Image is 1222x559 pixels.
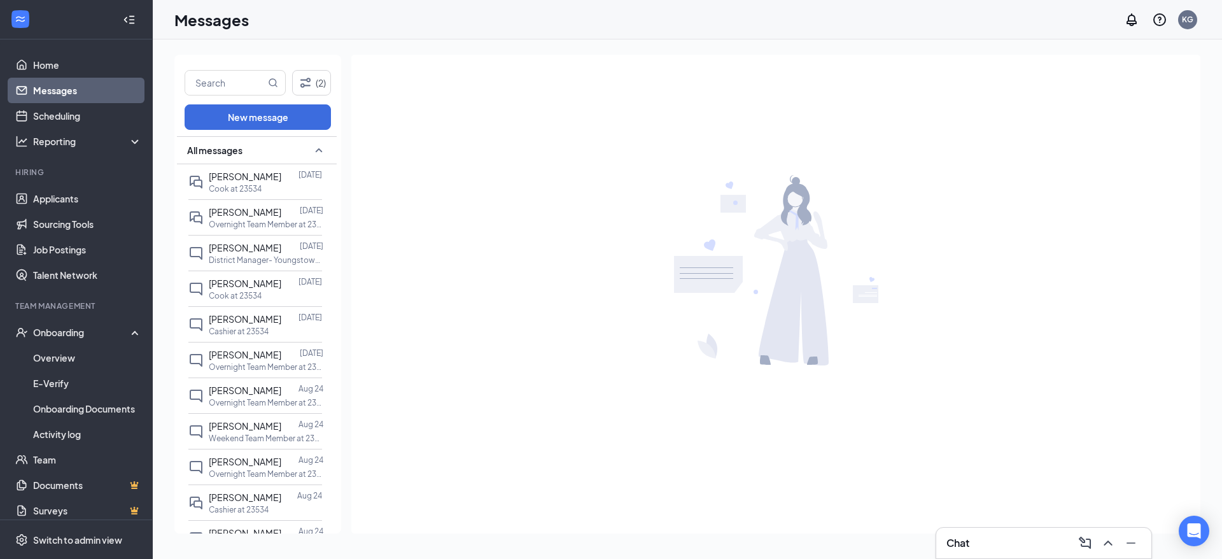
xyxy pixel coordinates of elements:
[1123,535,1139,551] svg: Minimize
[300,348,323,358] p: [DATE]
[15,167,139,178] div: Hiring
[298,276,322,287] p: [DATE]
[33,534,122,546] div: Switch to admin view
[188,424,204,439] svg: ChatInactive
[1121,533,1141,553] button: Minimize
[209,433,323,444] p: Weekend Team Member at 23534
[33,262,142,288] a: Talent Network
[209,420,281,432] span: [PERSON_NAME]
[1098,533,1118,553] button: ChevronUp
[33,498,142,523] a: SurveysCrown
[1075,533,1095,553] button: ComposeMessage
[298,383,323,394] p: Aug 24
[209,385,281,396] span: [PERSON_NAME]
[946,536,969,550] h3: Chat
[188,317,204,332] svg: ChatInactive
[1152,12,1167,27] svg: QuestionInfo
[33,345,142,371] a: Overview
[209,242,281,253] span: [PERSON_NAME]
[188,210,204,225] svg: DoubleChat
[33,326,131,339] div: Onboarding
[209,469,323,479] p: Overnight Team Member at 23534
[209,492,281,503] span: [PERSON_NAME]
[298,526,323,537] p: Aug 24
[15,301,139,311] div: Team Management
[188,353,204,368] svg: ChatInactive
[33,78,142,103] a: Messages
[33,103,142,129] a: Scheduling
[292,70,331,96] button: Filter (2)
[33,447,142,472] a: Team
[268,78,278,88] svg: MagnifyingGlass
[297,490,322,501] p: Aug 24
[188,388,204,404] svg: ChatInactive
[15,534,28,546] svg: Settings
[300,241,323,251] p: [DATE]
[33,135,143,148] div: Reporting
[1078,535,1093,551] svg: ComposeMessage
[209,527,281,539] span: [PERSON_NAME]
[185,104,331,130] button: New message
[33,186,142,211] a: Applicants
[209,456,281,467] span: [PERSON_NAME]
[188,460,204,475] svg: ChatInactive
[209,313,281,325] span: [PERSON_NAME]
[188,246,204,261] svg: ChatInactive
[123,13,136,26] svg: Collapse
[1100,535,1116,551] svg: ChevronUp
[33,211,142,237] a: Sourcing Tools
[209,362,323,372] p: Overnight Team Member at 23534
[209,504,269,515] p: Cashier at 23534
[1124,12,1139,27] svg: Notifications
[188,281,204,297] svg: ChatInactive
[187,144,242,157] span: All messages
[209,278,281,289] span: [PERSON_NAME]
[209,255,323,265] p: District Manager- Youngstown Market at 23534
[209,171,281,182] span: [PERSON_NAME]
[298,419,323,430] p: Aug 24
[188,174,204,190] svg: DoubleChat
[33,52,142,78] a: Home
[209,219,323,230] p: Overnight Team Member at 23534
[15,135,28,148] svg: Analysis
[185,71,265,95] input: Search
[14,13,27,25] svg: WorkstreamLogo
[33,421,142,447] a: Activity log
[209,290,262,301] p: Cook at 23534
[300,205,323,216] p: [DATE]
[298,455,323,465] p: Aug 24
[1182,14,1193,25] div: KG
[33,396,142,421] a: Onboarding Documents
[209,206,281,218] span: [PERSON_NAME]
[174,9,249,31] h1: Messages
[33,472,142,498] a: DocumentsCrown
[209,326,269,337] p: Cashier at 23534
[311,143,327,158] svg: SmallChevronUp
[298,312,322,323] p: [DATE]
[188,495,204,511] svg: DoubleChat
[209,349,281,360] span: [PERSON_NAME]
[15,326,28,339] svg: UserCheck
[33,237,142,262] a: Job Postings
[298,169,322,180] p: [DATE]
[209,397,323,408] p: Overnight Team Member at 23534
[188,531,204,546] svg: ChatInactive
[33,371,142,396] a: E-Verify
[298,75,313,90] svg: Filter
[1179,516,1209,546] div: Open Intercom Messenger
[209,183,262,194] p: Cook at 23534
